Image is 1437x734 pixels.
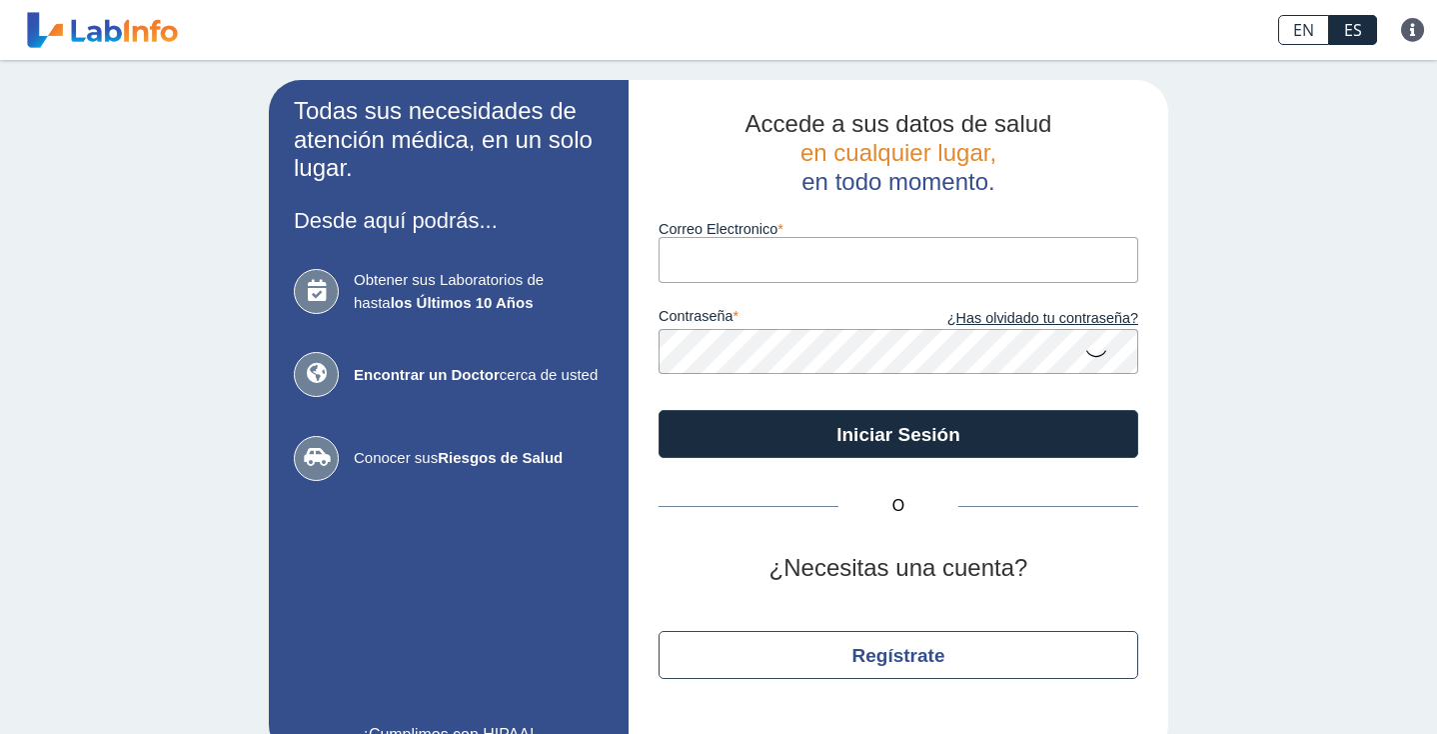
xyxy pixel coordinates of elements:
span: cerca de usted [354,364,604,387]
span: Conocer sus [354,447,604,470]
h3: Desde aquí podrás... [294,208,604,233]
b: los Últimos 10 Años [391,294,534,311]
span: O [838,494,958,518]
h2: Todas sus necesidades de atención médica, en un solo lugar. [294,97,604,183]
span: Accede a sus datos de salud [745,110,1052,137]
span: en todo momento. [801,168,994,195]
span: en cualquier lugar, [800,139,996,166]
a: ES [1329,15,1377,45]
b: Riesgos de Salud [438,449,563,466]
button: Iniciar Sesión [659,410,1138,458]
a: ¿Has olvidado tu contraseña? [898,308,1138,330]
label: contraseña [659,308,898,330]
span: Obtener sus Laboratorios de hasta [354,269,604,314]
label: Correo Electronico [659,221,1138,237]
b: Encontrar un Doctor [354,366,500,383]
a: EN [1278,15,1329,45]
button: Regístrate [659,631,1138,679]
h2: ¿Necesitas una cuenta? [659,554,1138,583]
